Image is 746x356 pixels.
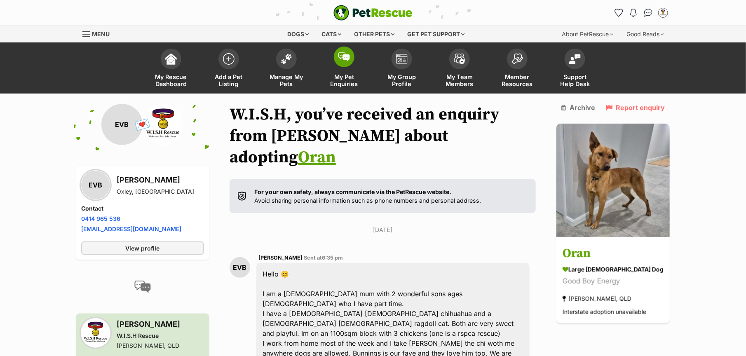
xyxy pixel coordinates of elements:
[152,73,190,87] span: My Rescue Dashboard
[563,245,664,263] h3: Oran
[612,6,625,19] a: Favourites
[82,26,115,41] a: Menu
[569,54,581,64] img: help-desk-icon-fdf02630f3aa405de69fd3d07c3f3aa587a6932b1a1747fa1d2bba05be0121f9.svg
[349,26,401,42] div: Other pets
[81,204,204,213] h4: Contact
[431,44,488,94] a: My Team Members
[304,255,343,261] span: Sent at
[134,281,151,293] img: conversation-icon-4a6f8262b818ee0b60e3300018af0b2d0b884aa5de6e9bcb8d3d4eeb1a70a7c4.svg
[627,6,640,19] button: Notifications
[165,53,177,65] img: dashboard-icon-eb2f2d2d3e046f16d808141f083e7271f6b2e854fb5c12c21221c1fb7104beca.svg
[254,187,481,205] p: Avoid sharing personal information such as phone numbers and personal address.
[81,171,110,199] div: EVB
[373,44,431,94] a: My Group Profile
[563,293,631,304] div: [PERSON_NAME], QLD
[326,73,363,87] span: My Pet Enquiries
[268,73,305,87] span: Manage My Pets
[282,26,315,42] div: Dogs
[298,147,336,168] a: Oran
[254,188,451,195] strong: For your own safety, always communicate via the PetRescue website.
[230,257,250,278] div: EVB
[383,73,420,87] span: My Group Profile
[81,241,204,255] a: View profile
[258,255,303,261] span: [PERSON_NAME]
[499,73,536,87] span: Member Resources
[333,5,413,21] img: logo-e224e6f780fb5917bec1dbf3a21bbac754714ae5b6737aabdf751b685950b380.svg
[117,342,180,350] div: [PERSON_NAME], QLD
[556,124,670,237] img: Oran
[200,44,258,94] a: Add a Pet Listing
[315,44,373,94] a: My Pet Enquiries
[230,104,536,168] h1: W.I.S.H, you’ve received an enquiry from [PERSON_NAME] about adopting
[396,54,408,64] img: group-profile-icon-3fa3cf56718a62981997c0bc7e787c4b2cf8bcc04b72c1350f741eb67cf2f40e.svg
[134,116,152,133] span: 💌
[230,225,536,234] p: [DATE]
[511,53,523,64] img: member-resources-icon-8e73f808a243e03378d46382f2149f9095a855e16c252ad45f914b54edf8863c.svg
[322,255,343,261] span: 6:35 pm
[125,244,160,253] span: View profile
[612,6,670,19] ul: Account quick links
[117,187,194,196] div: Oxley, [GEOGRAPHIC_DATA]
[117,332,180,340] div: W.I.S.H Rescue
[563,265,664,274] div: large [DEMOGRAPHIC_DATA] Dog
[621,26,670,42] div: Good Reads
[81,215,120,222] a: 0414 965 536
[81,225,181,232] a: [EMAIL_ADDRESS][DOMAIN_NAME]
[644,9,653,17] img: chat-41dd97257d64d25036548639549fe6c8038ab92f7586957e7f3b1b290dea8141.svg
[142,44,200,94] a: My Rescue Dashboard
[561,104,595,111] a: Archive
[210,73,247,87] span: Add a Pet Listing
[556,26,619,42] div: About PetRescue
[281,54,292,64] img: manage-my-pets-icon-02211641906a0b7f246fdf0571729dbe1e7629f14944591b6c1af311fb30b64b.svg
[101,104,143,145] div: EVB
[316,26,347,42] div: Cats
[454,54,465,64] img: team-members-icon-5396bd8760b3fe7c0b43da4ab00e1e3bb1a5d9ba89233759b79545d2d3fc5d0d.svg
[556,239,670,324] a: Oran large [DEMOGRAPHIC_DATA] Dog Good Boy Energy [PERSON_NAME], QLD Interstate adoption unavailable
[92,30,110,37] span: Menu
[657,6,670,19] button: My account
[488,44,546,94] a: Member Resources
[563,309,646,316] span: Interstate adoption unavailable
[223,53,235,65] img: add-pet-listing-icon-0afa8454b4691262ce3f59096e99ab1cd57d4a30225e0717b998d2c9b9846f56.svg
[117,319,180,330] h3: [PERSON_NAME]
[546,44,604,94] a: Support Help Desk
[81,319,110,347] img: W.I.S.H Rescue profile pic
[117,174,194,186] h3: [PERSON_NAME]
[333,5,413,21] a: PetRescue
[556,73,594,87] span: Support Help Desk
[338,52,350,61] img: pet-enquiries-icon-7e3ad2cf08bfb03b45e93fb7055b45f3efa6380592205ae92323e6603595dc1f.svg
[258,44,315,94] a: Manage My Pets
[642,6,655,19] a: Conversations
[630,9,637,17] img: notifications-46538b983faf8c2785f20acdc204bb7945ddae34d4c08c2a6579f10ce5e182be.svg
[402,26,471,42] div: Get pet support
[143,104,184,145] img: W.I.S.H Rescue profile pic
[563,276,664,287] div: Good Boy Energy
[606,104,665,111] a: Report enquiry
[659,9,667,17] img: W.I.S.H Rescue profile pic
[441,73,478,87] span: My Team Members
